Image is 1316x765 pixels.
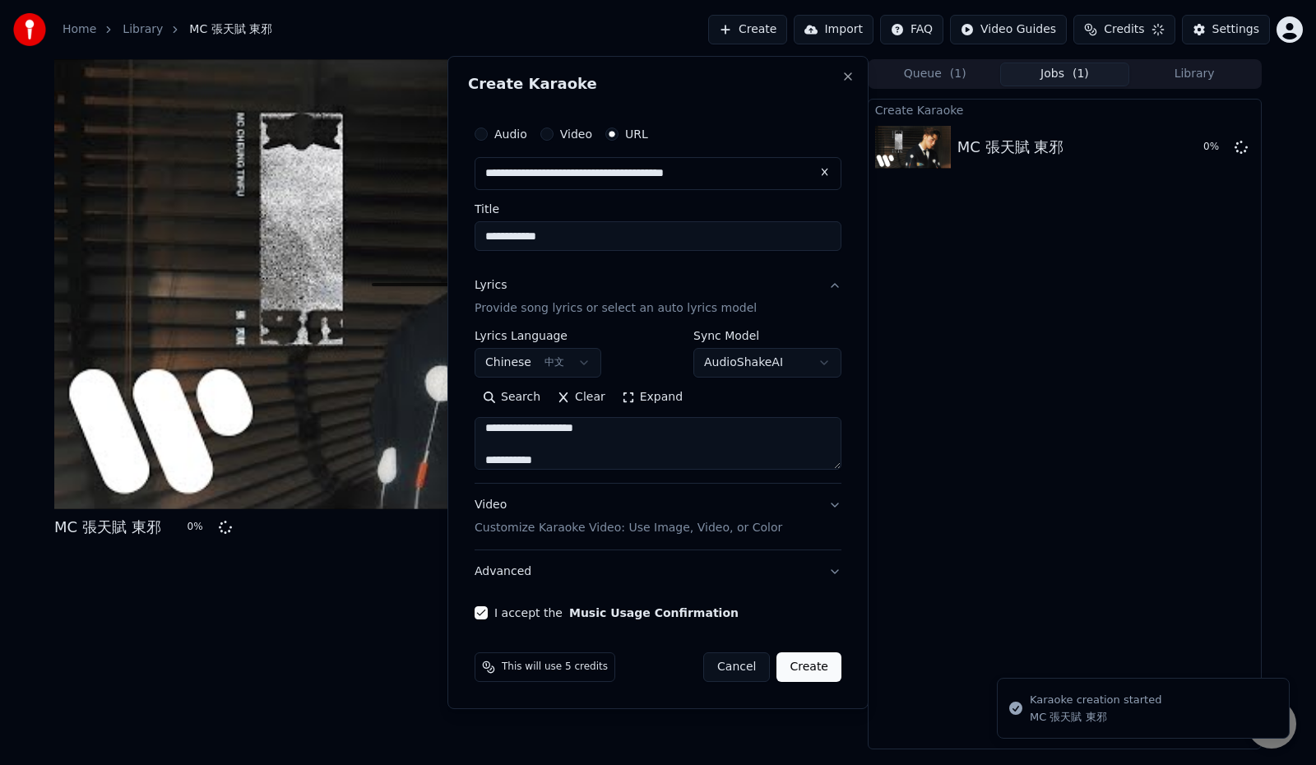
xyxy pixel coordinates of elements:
button: Create [776,652,841,682]
span: This will use 5 credits [502,661,608,674]
button: Advanced [475,550,841,593]
p: Customize Karaoke Video: Use Image, Video, or Color [475,520,782,536]
button: Search [475,384,549,410]
button: VideoCustomize Karaoke Video: Use Image, Video, or Color [475,484,841,549]
button: I accept the [569,607,739,619]
label: Video [560,128,592,140]
div: LyricsProvide song lyrics or select an auto lyrics model [475,330,841,483]
label: Audio [494,128,527,140]
button: Cancel [703,652,770,682]
button: Clear [549,384,614,410]
div: Video [475,497,782,536]
label: Sync Model [693,330,841,341]
label: URL [625,128,648,140]
button: LyricsProvide song lyrics or select an auto lyrics model [475,264,841,330]
label: Lyrics Language [475,330,601,341]
button: Expand [614,384,691,410]
h2: Create Karaoke [468,76,848,91]
label: I accept the [494,607,739,619]
div: Lyrics [475,277,507,294]
p: Provide song lyrics or select an auto lyrics model [475,300,757,317]
label: Title [475,203,841,215]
